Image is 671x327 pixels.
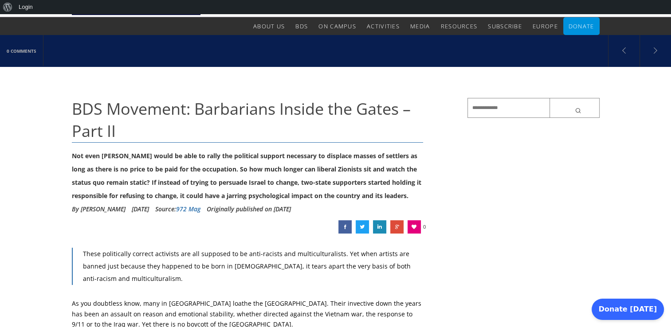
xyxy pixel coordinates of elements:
div: Source: [155,202,200,216]
a: Subscribe [488,17,522,35]
a: Activities [367,17,400,35]
span: Europe [533,22,558,30]
span: On Campus [318,22,356,30]
a: BDS Movement: Barbarians Inside the Gates – Part II [373,220,386,234]
a: BDS Movement: Barbarians Inside the Gates – Part II [338,220,352,234]
span: BDS Movement: Barbarians Inside the Gates – Part II [72,98,411,142]
div: Not even [PERSON_NAME] would be able to rally the political support necessary to displace masses ... [72,149,424,202]
p: These politically correct activists are all supposed to be anti-racists and multiculturalists. Ye... [83,248,424,285]
span: Media [410,22,430,30]
a: Resources [440,17,477,35]
span: Donate [569,22,594,30]
span: Resources [440,22,477,30]
a: Donate [569,17,594,35]
a: On Campus [318,17,356,35]
span: BDS [295,22,308,30]
li: [DATE] [132,202,149,216]
li: Originally published on [DATE] [207,202,291,216]
a: 972 Mag [176,205,200,213]
span: 0 [423,220,426,234]
a: Media [410,17,430,35]
span: Activities [367,22,400,30]
a: BDS Movement: Barbarians Inside the Gates – Part II [390,220,404,234]
a: BDS Movement: Barbarians Inside the Gates – Part II [356,220,369,234]
span: About Us [253,22,285,30]
a: About Us [253,17,285,35]
li: By [PERSON_NAME] [72,202,126,216]
span: Subscribe [488,22,522,30]
a: BDS [295,17,308,35]
a: Europe [533,17,558,35]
